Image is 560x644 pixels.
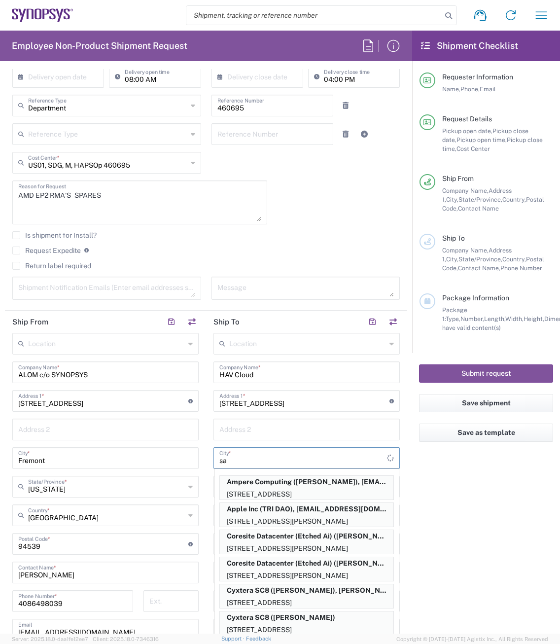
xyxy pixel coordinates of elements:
[12,262,91,270] label: Return label required
[446,196,458,203] span: City,
[220,624,393,636] p: [STREET_ADDRESS]
[460,85,480,93] span: Phone,
[12,636,88,642] span: Server: 2025.18.0-daa1fe12ee7
[421,40,518,52] h2: Shipment Checklist
[12,231,97,239] label: Is shipment for Install?
[442,73,513,81] span: Requester Information
[419,394,553,412] button: Save shipment
[446,255,458,263] span: City,
[220,503,393,515] p: Apple Inc (TRI DAO), johnnyt@synopsys.com
[480,85,496,93] span: Email
[505,315,524,322] span: Width,
[442,115,492,123] span: Request Details
[220,570,393,582] p: [STREET_ADDRESS][PERSON_NAME]
[442,247,489,254] span: Company Name,
[442,175,474,182] span: Ship From
[220,488,393,501] p: [STREET_ADDRESS]
[442,234,465,242] span: Ship To
[357,127,371,141] a: Add Reference
[339,99,352,112] a: Remove Reference
[220,530,393,542] p: Coresite Datacenter (Etched Ai) (Carlos (CoreSite manager)), lyoung@synopsys.com
[456,145,490,152] span: Cost Center
[221,636,246,642] a: Support
[502,255,526,263] span: Country,
[12,40,187,52] h2: Employee Non-Product Shipment Request
[442,85,460,93] span: Name,
[220,515,393,528] p: [STREET_ADDRESS][PERSON_NAME]
[458,196,502,203] span: State/Province,
[220,584,393,597] p: Cyxtera SC8 (Thanh Nguyen), thanqn@synopsys.com
[12,317,48,327] h2: Ship From
[500,264,542,272] span: Phone Number
[396,635,548,644] span: Copyright © [DATE]-[DATE] Agistix Inc., All Rights Reserved
[220,611,393,624] p: Cyxtera SC8 (Thanh Nguyen)
[456,136,507,143] span: Pickup open time,
[502,196,526,203] span: Country,
[524,315,544,322] span: Height,
[93,636,159,642] span: Client: 2025.18.0-7346316
[442,187,489,194] span: Company Name,
[339,127,352,141] a: Remove Reference
[484,315,505,322] span: Length,
[458,255,502,263] span: State/Province,
[458,264,500,272] span: Contact Name,
[460,315,484,322] span: Number,
[213,317,240,327] h2: Ship To
[442,294,509,302] span: Package Information
[246,636,271,642] a: Feedback
[220,542,393,555] p: [STREET_ADDRESS][PERSON_NAME]
[446,315,460,322] span: Type,
[419,424,553,442] button: Save as template
[419,364,553,383] button: Submit request
[220,597,393,609] p: [STREET_ADDRESS]
[12,247,81,254] label: Request Expedite
[186,6,442,25] input: Shipment, tracking or reference number
[220,557,393,570] p: Coresite Datacenter (Etched Ai) (Lisa Young), lyoung@synopsys.com
[442,306,467,322] span: Package 1:
[220,476,393,488] p: Ampere Computing (Varsha Murthy), vmurthy@amperecomputing.com
[458,205,499,212] span: Contact Name
[442,127,492,135] span: Pickup open date,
